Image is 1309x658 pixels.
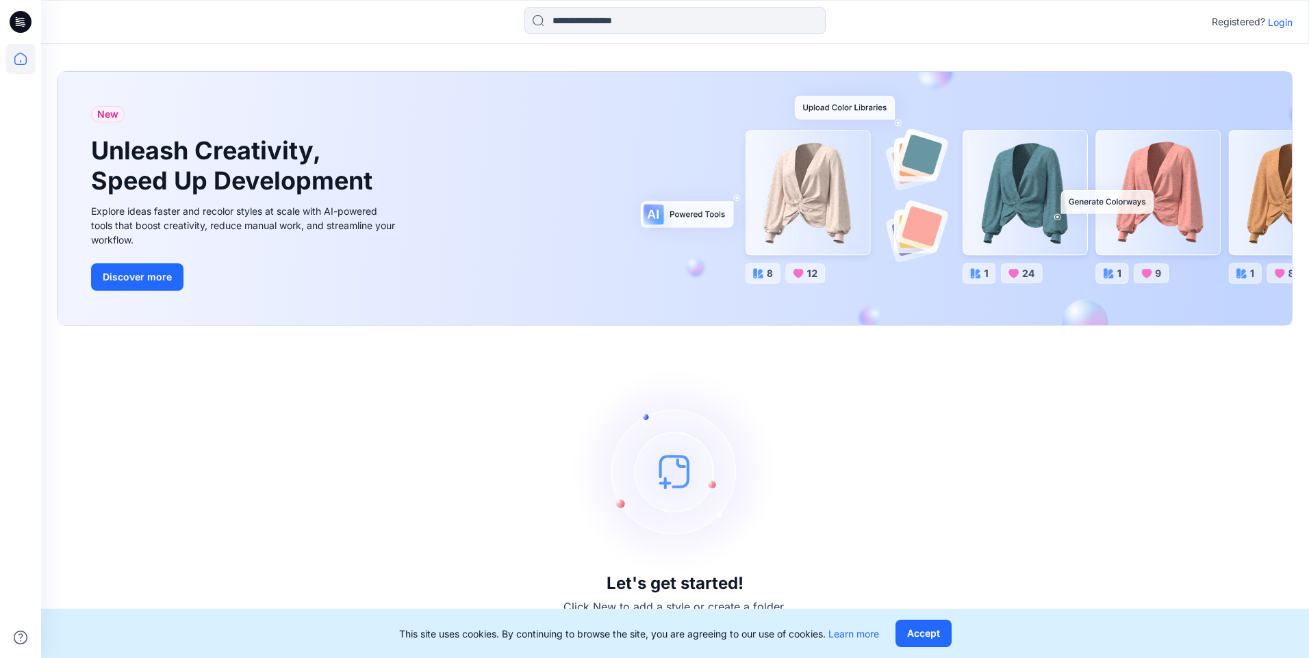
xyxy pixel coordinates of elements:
img: empty-state-image.svg [572,369,778,574]
p: Click New to add a style or create a folder. [563,598,787,615]
span: New [97,106,118,122]
button: Accept [895,620,952,647]
h1: Unleash Creativity, Speed Up Development [91,136,379,195]
h3: Let's get started! [607,574,744,593]
p: Registered? [1212,14,1265,30]
p: Login [1268,15,1293,29]
button: Discover more [91,263,183,291]
div: Explore ideas faster and recolor styles at scale with AI-powered tools that boost creativity, red... [91,204,399,247]
p: This site uses cookies. By continuing to browse the site, you are agreeing to our use of cookies. [399,627,879,641]
a: Learn more [828,628,879,640]
a: Discover more [91,263,399,291]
